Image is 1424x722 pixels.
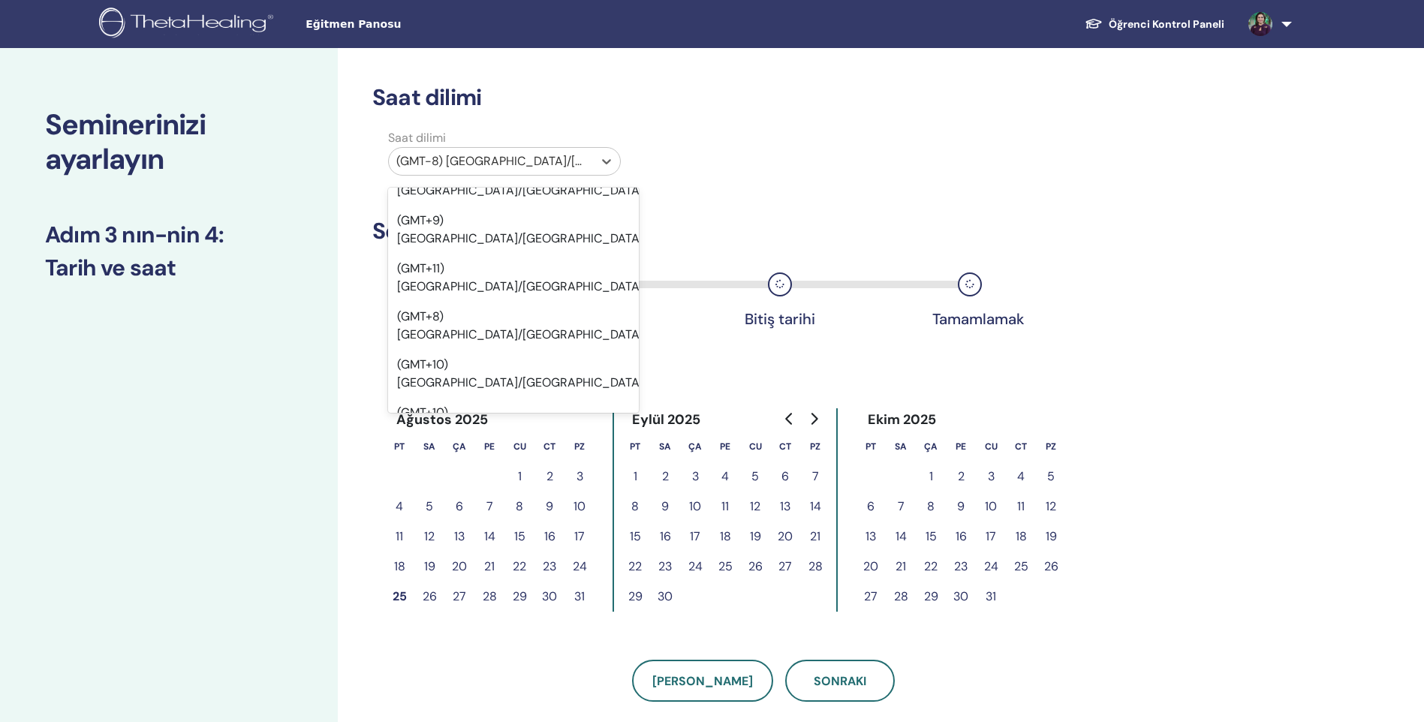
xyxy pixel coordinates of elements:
button: 23 [534,552,564,582]
button: 11 [1006,492,1036,522]
button: 14 [886,522,916,552]
h3: Saat dilimi [372,84,1155,111]
button: 15 [620,522,650,552]
button: 9 [946,492,976,522]
div: (GMT+10) [GEOGRAPHIC_DATA]/[GEOGRAPHIC_DATA] [388,398,639,446]
button: 5 [740,462,770,492]
button: 25 [710,552,740,582]
th: Pazartesi [620,432,650,462]
button: 3 [564,462,595,492]
button: 25 [384,582,414,612]
button: 3 [680,462,710,492]
button: 2 [534,462,564,492]
a: Öğrenci Kontrol Paneli [1073,11,1236,38]
span: [PERSON_NAME] [652,673,753,689]
div: Bitiş tarihi [742,310,817,328]
img: graduation-cap-white.svg [1085,17,1103,30]
button: 29 [620,582,650,612]
div: Tamamlamak [932,310,1007,328]
th: Pazar [1036,432,1066,462]
button: 18 [384,552,414,582]
button: 7 [474,492,504,522]
button: 7 [800,462,830,492]
span: Sonraki [814,673,866,689]
button: Go to previous month [778,404,802,434]
button: 13 [770,492,800,522]
h2: Seminerinizi ayarlayın [45,108,293,176]
button: 19 [740,522,770,552]
button: 15 [504,522,534,552]
h3: Seminer Tarihi ve Saati [372,218,1155,245]
th: Çarşamba [916,432,946,462]
button: 1 [504,462,534,492]
button: 10 [680,492,710,522]
button: 3 [976,462,1006,492]
button: 31 [564,582,595,612]
button: 17 [680,522,710,552]
button: Sonraki [785,660,895,702]
button: 7 [886,492,916,522]
button: 26 [414,582,444,612]
th: Salı [414,432,444,462]
h3: Adım 3 nın-nin 4 : [45,221,293,248]
button: 17 [564,522,595,552]
th: Cumartesi [1006,432,1036,462]
button: 21 [800,522,830,552]
button: 30 [534,582,564,612]
button: 18 [710,522,740,552]
button: 10 [976,492,1006,522]
button: 21 [474,552,504,582]
button: 9 [534,492,564,522]
button: 28 [886,582,916,612]
button: 18 [1006,522,1036,552]
div: (GMT+8) [GEOGRAPHIC_DATA]/[GEOGRAPHIC_DATA] [388,302,639,350]
button: 12 [414,522,444,552]
button: 23 [946,552,976,582]
th: Pazar [564,432,595,462]
button: 16 [650,522,680,552]
button: 1 [916,462,946,492]
th: Cumartesi [534,432,564,462]
button: 19 [1036,522,1066,552]
button: 10 [564,492,595,522]
button: 19 [414,552,444,582]
th: Perşembe [710,432,740,462]
button: 11 [710,492,740,522]
button: 5 [1036,462,1066,492]
button: 31 [976,582,1006,612]
th: Cumartesi [770,432,800,462]
button: 27 [856,582,886,612]
div: Ekim 2025 [856,408,949,432]
button: 1 [620,462,650,492]
button: 8 [504,492,534,522]
button: 20 [444,552,474,582]
button: 22 [916,552,946,582]
button: 30 [650,582,680,612]
th: Pazar [800,432,830,462]
button: 14 [474,522,504,552]
button: 12 [1036,492,1066,522]
button: 4 [384,492,414,522]
th: Pazartesi [856,432,886,462]
img: default.jpg [1248,12,1272,36]
button: 28 [474,582,504,612]
button: 24 [564,552,595,582]
button: 2 [946,462,976,492]
button: 15 [916,522,946,552]
button: 26 [1036,552,1066,582]
button: 21 [886,552,916,582]
button: 16 [946,522,976,552]
th: Perşembe [946,432,976,462]
th: Pazartesi [384,432,414,462]
button: 5 [414,492,444,522]
div: Ağustos 2025 [384,408,501,432]
button: 4 [710,462,740,492]
button: 22 [620,552,650,582]
h3: Tarih ve saat [45,254,293,281]
button: 6 [770,462,800,492]
div: Eylül 2025 [620,408,713,432]
th: Cuma [976,432,1006,462]
button: 26 [740,552,770,582]
button: 24 [976,552,1006,582]
button: 23 [650,552,680,582]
